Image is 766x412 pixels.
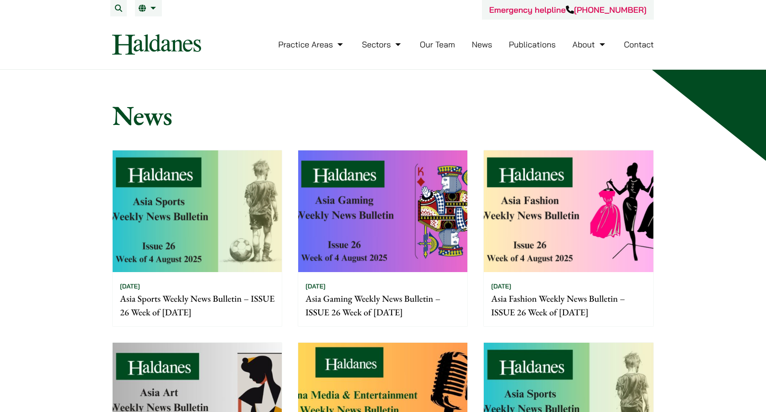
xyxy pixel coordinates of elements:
[278,39,345,50] a: Practice Areas
[298,150,468,327] a: [DATE] Asia Gaming Weekly News Bulletin – ISSUE 26 Week of [DATE]
[420,39,455,50] a: Our Team
[472,39,492,50] a: News
[305,282,326,290] time: [DATE]
[112,34,201,55] img: Logo of Haldanes
[483,150,653,327] a: [DATE] Asia Fashion Weekly News Bulletin – ISSUE 26 Week of [DATE]
[489,5,647,15] a: Emergency helpline[PHONE_NUMBER]
[624,39,654,50] a: Contact
[305,292,460,319] p: Asia Gaming Weekly News Bulletin – ISSUE 26 Week of [DATE]
[491,292,646,319] p: Asia Fashion Weekly News Bulletin – ISSUE 26 Week of [DATE]
[120,282,140,290] time: [DATE]
[362,39,403,50] a: Sectors
[491,282,511,290] time: [DATE]
[120,292,274,319] p: Asia Sports Weekly News Bulletin – ISSUE 26 Week of [DATE]
[139,5,158,12] a: EN
[509,39,556,50] a: Publications
[572,39,607,50] a: About
[112,150,282,327] a: [DATE] Asia Sports Weekly News Bulletin – ISSUE 26 Week of [DATE]
[112,99,654,132] h1: News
